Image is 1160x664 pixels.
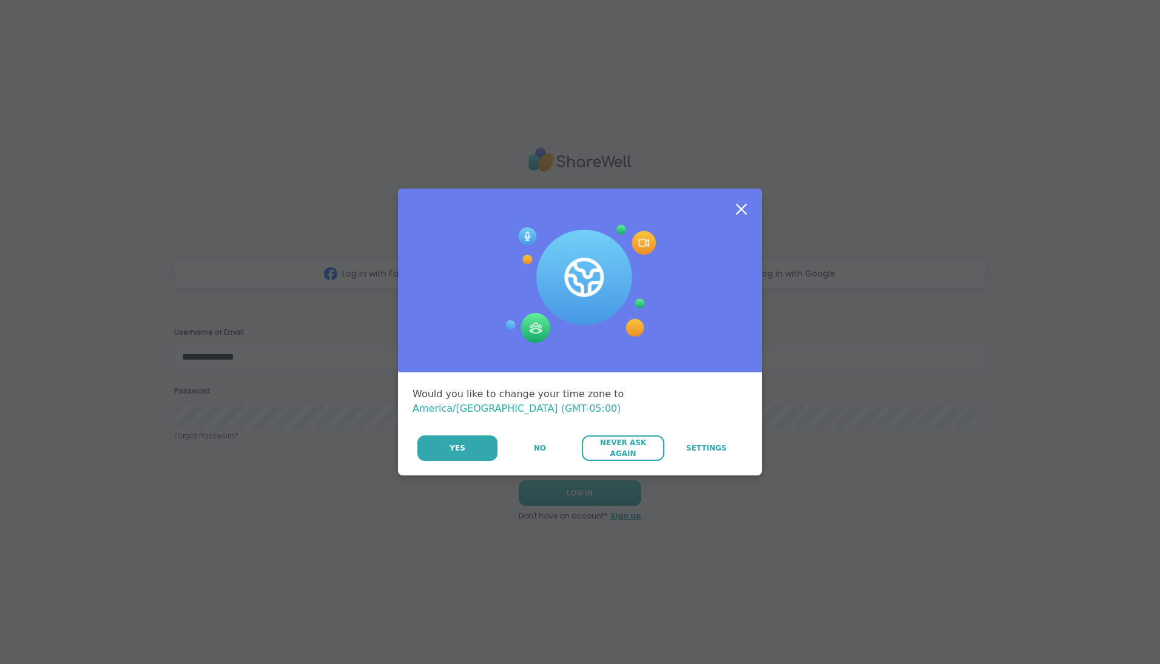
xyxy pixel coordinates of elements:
[588,437,658,459] span: Never Ask Again
[534,443,546,454] span: No
[417,435,497,461] button: Yes
[413,403,621,414] span: America/[GEOGRAPHIC_DATA] (GMT-05:00)
[413,387,747,416] div: Would you like to change your time zone to
[686,443,727,454] span: Settings
[504,225,656,344] img: Session Experience
[582,435,664,461] button: Never Ask Again
[499,435,581,461] button: No
[450,443,465,454] span: Yes
[666,435,747,461] a: Settings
